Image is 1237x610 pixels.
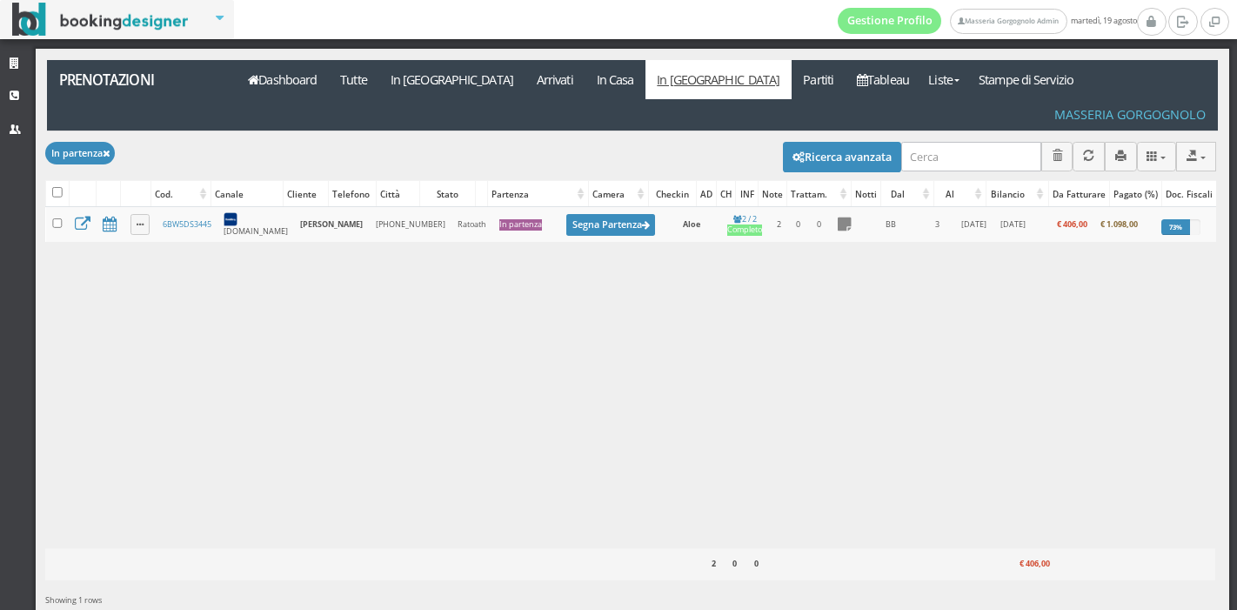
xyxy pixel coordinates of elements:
div: Da Fatturare [1049,182,1109,206]
td: 0 [808,207,830,242]
a: Dashboard [237,60,329,99]
img: 7STAjs-WNfZHmYllyLag4gdhmHm8JrbmzVrznejwAeLEbpu0yDt-GlJaDipzXAZBN18=w300 [224,212,237,226]
div: INF [736,182,757,206]
td: BB [859,207,923,242]
button: Segna Partenza [566,214,655,236]
div: Bilancio [986,182,1047,206]
td: [DATE] [994,207,1032,242]
b: 0 [754,558,759,569]
a: 6BW5DS3445 [163,218,211,230]
div: CH [717,182,736,206]
div: Completo [727,225,762,236]
td: 2 [769,207,789,242]
a: 2 / 2Completo [727,213,762,237]
td: 3 [923,207,953,242]
div: Notti [852,182,880,206]
input: Cerca [901,142,1041,171]
button: Export [1176,142,1216,171]
div: Note [759,182,786,206]
a: Liste [920,60,966,99]
div: € 406,00 [991,553,1054,576]
a: Gestione Profilo [838,8,942,34]
div: Canale [211,182,283,206]
img: BookingDesigner.com [12,3,189,37]
b: 2 [712,558,716,569]
button: Ricerca avanzata [783,142,901,171]
div: Telefono [329,182,375,206]
td: [DOMAIN_NAME] [217,207,294,242]
button: In partenza [45,142,115,164]
div: In partenza [499,219,542,231]
div: Dal [881,182,933,206]
div: Camera [589,182,648,206]
div: Cod. [151,182,211,206]
span: martedì, 19 agosto [838,8,1137,34]
div: Pagato (%) [1110,182,1161,206]
a: Partiti [792,60,846,99]
b: 0 [732,558,737,569]
a: Prenotazioni [47,60,227,99]
div: Stato [420,182,475,206]
div: Cliente [284,182,329,206]
div: Doc. Fiscali [1162,182,1216,206]
div: Checkin [649,182,696,206]
button: Aggiorna [1073,142,1105,171]
td: Ratoath [451,207,492,242]
a: In Casa [585,60,645,99]
a: In [GEOGRAPHIC_DATA] [645,60,792,99]
td: [DATE] [953,207,994,242]
a: Tableau [846,60,921,99]
b: € 1.098,00 [1100,218,1138,230]
a: Stampe di Servizio [967,60,1086,99]
div: AD [697,182,716,206]
a: Tutte [329,60,379,99]
td: [PHONE_NUMBER] [370,207,451,242]
div: Città [377,182,420,206]
div: Partenza [488,182,587,206]
div: Trattam. [787,182,851,206]
span: Showing 1 rows [45,594,102,606]
b: [PERSON_NAME] [300,218,363,230]
a: Arrivati [525,60,585,99]
div: 73% [1161,219,1190,235]
b: Aloe [683,218,700,230]
td: 0 [789,207,808,242]
b: € 406,00 [1057,218,1087,230]
h4: Masseria Gorgognolo [1054,107,1206,122]
div: Al [934,182,986,206]
a: Masseria Gorgognolo Admin [950,9,1066,34]
a: In [GEOGRAPHIC_DATA] [378,60,525,99]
